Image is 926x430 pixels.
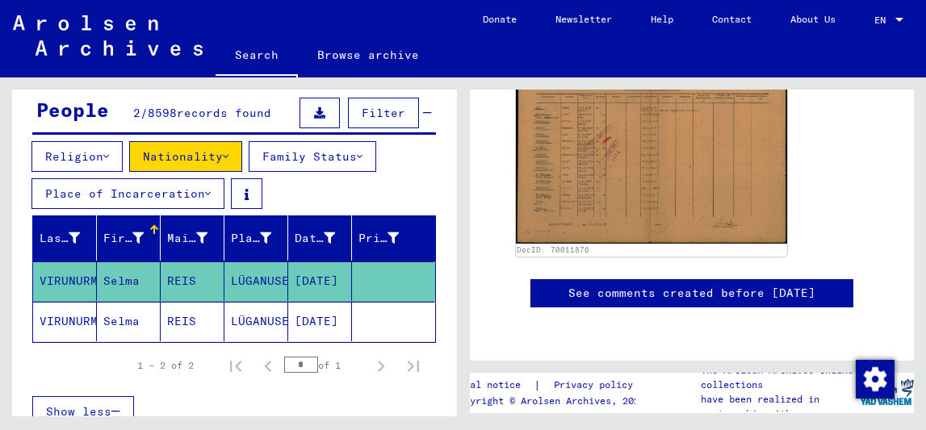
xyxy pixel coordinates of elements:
[365,349,397,382] button: Next page
[362,106,405,120] span: Filter
[295,230,335,247] div: Date of Birth
[397,349,429,382] button: Last page
[453,377,652,394] div: |
[874,15,892,26] span: EN
[568,285,815,302] a: See comments created before [DATE]
[288,215,352,261] mat-header-cell: Date of Birth
[103,225,164,251] div: First Name
[224,261,288,301] mat-cell: LÜGANUSE
[36,95,109,124] div: People
[148,106,177,120] span: 8598
[358,230,399,247] div: Prisoner #
[167,225,228,251] div: Maiden Name
[33,215,97,261] mat-header-cell: Last Name
[516,54,788,244] img: 001.jpg
[348,98,419,128] button: Filter
[295,225,355,251] div: Date of Birth
[216,35,298,77] a: Search
[249,141,376,172] button: Family Status
[541,377,652,394] a: Privacy policy
[32,396,134,427] button: Show less
[701,392,858,421] p: have been realized in partnership with
[453,394,652,408] p: Copyright © Arolsen Archives, 2021
[97,215,161,261] mat-header-cell: First Name
[129,141,242,172] button: Nationality
[161,302,224,341] mat-cell: REIS
[288,261,352,301] mat-cell: [DATE]
[161,215,224,261] mat-header-cell: Maiden Name
[40,230,80,247] div: Last Name
[103,230,144,247] div: First Name
[352,215,434,261] mat-header-cell: Prisoner #
[856,360,895,399] img: Change consent
[161,261,224,301] mat-cell: REIS
[46,404,111,419] span: Show less
[140,106,148,120] span: /
[97,302,161,341] mat-cell: Selma
[224,215,288,261] mat-header-cell: Place of Birth
[231,230,271,247] div: Place of Birth
[284,357,365,373] div: of 1
[33,302,97,341] mat-cell: VIRUNURM
[701,363,858,392] p: The Arolsen Archives online collections
[252,349,284,382] button: Previous page
[31,178,224,209] button: Place of Incarceration
[167,230,207,247] div: Maiden Name
[453,377,534,394] a: Legal notice
[288,302,352,341] mat-cell: [DATE]
[133,106,140,120] span: 2
[177,106,271,120] span: records found
[231,225,291,251] div: Place of Birth
[13,15,203,56] img: Arolsen_neg.svg
[33,261,97,301] mat-cell: VIRUNURM
[137,358,194,373] div: 1 – 2 of 2
[31,141,123,172] button: Religion
[224,302,288,341] mat-cell: LÜGANUSE
[40,225,100,251] div: Last Name
[97,261,161,301] mat-cell: Selma
[298,35,438,74] a: Browse archive
[220,349,252,382] button: First page
[358,225,419,251] div: Prisoner #
[517,245,589,254] a: DocID: 70011876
